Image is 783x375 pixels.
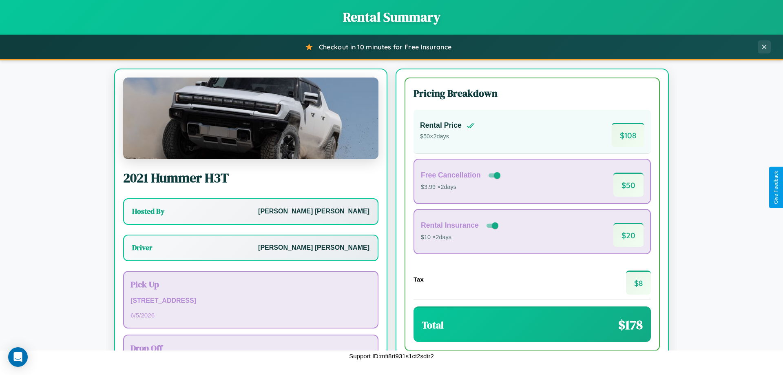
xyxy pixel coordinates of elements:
span: $ 178 [618,316,643,334]
h4: Rental Price [420,121,462,130]
h4: Free Cancellation [421,171,481,180]
p: [PERSON_NAME] [PERSON_NAME] [258,242,369,254]
h3: Total [422,318,444,332]
span: $ 108 [612,123,644,147]
h2: 2021 Hummer H3T [123,169,378,187]
p: $ 50 × 2 days [420,131,475,142]
h3: Drop Off [130,342,371,354]
p: Support ID: mfi8rt931s1ct2sdtr2 [349,351,434,362]
p: $3.99 × 2 days [421,182,502,193]
div: Give Feedback [773,171,779,204]
img: Hummer H3T [123,78,378,159]
h4: Tax [414,276,424,283]
p: 6 / 5 / 2026 [130,310,371,321]
div: Open Intercom Messenger [8,347,28,367]
h3: Hosted By [132,206,164,216]
p: [STREET_ADDRESS] [130,295,371,307]
h1: Rental Summary [8,8,775,26]
p: $10 × 2 days [421,232,500,243]
span: $ 50 [613,173,644,197]
h3: Pricing Breakdown [414,87,651,100]
h4: Rental Insurance [421,221,479,230]
span: Checkout in 10 minutes for Free Insurance [319,43,451,51]
h3: Pick Up [130,278,371,290]
h3: Driver [132,243,153,253]
span: $ 8 [626,271,651,295]
p: [PERSON_NAME] [PERSON_NAME] [258,206,369,217]
span: $ 20 [613,223,644,247]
